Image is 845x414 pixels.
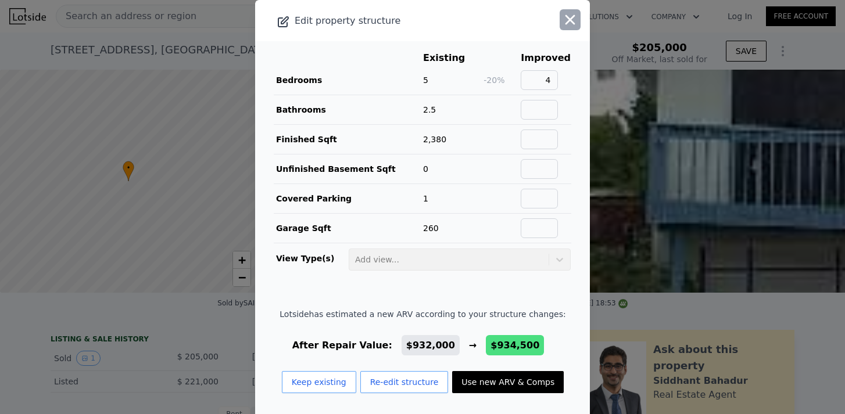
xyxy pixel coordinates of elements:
span: 1 [423,194,428,203]
td: Bathrooms [274,95,422,125]
span: 2,380 [423,135,446,144]
span: 0 [423,164,428,174]
span: 260 [423,224,439,233]
span: $934,500 [490,340,539,351]
span: Lotside has estimated a new ARV according to your structure changes: [280,308,565,320]
button: Re-edit structure [360,371,449,393]
span: 2.5 [423,105,436,114]
td: Bedrooms [274,66,422,95]
button: Use new ARV & Comps [452,371,564,393]
th: Improved [520,51,571,66]
div: Edit property structure [255,13,523,29]
span: -20% [484,75,504,85]
td: Unfinished Basement Sqft [274,154,422,184]
th: Existing [422,51,483,66]
div: After Repair Value: → [280,339,565,352]
button: Keep existing [282,371,356,393]
td: Finished Sqft [274,125,422,154]
td: View Type(s) [274,243,348,271]
td: Garage Sqft [274,214,422,243]
td: Covered Parking [274,184,422,214]
span: $932,000 [406,340,455,351]
span: 5 [423,75,428,85]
